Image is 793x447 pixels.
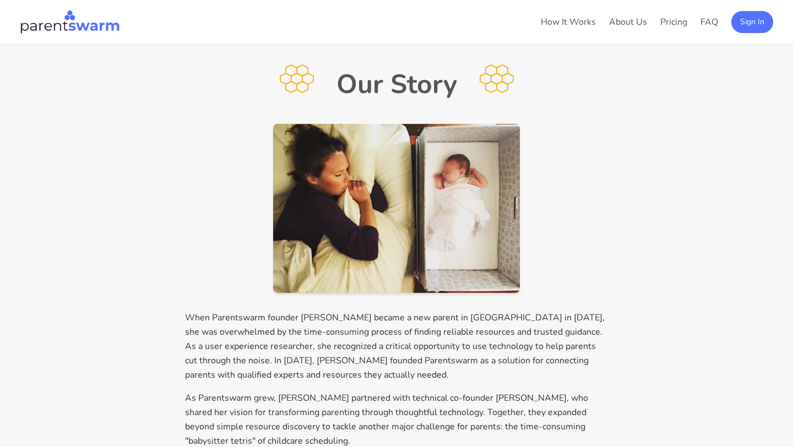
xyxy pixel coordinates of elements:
a: About Us [609,16,647,28]
a: Sign In [731,15,773,28]
p: When Parentswarm founder [PERSON_NAME] became a new parent in [GEOGRAPHIC_DATA] in [DATE], she wa... [185,310,608,382]
a: FAQ [700,16,718,28]
a: How It Works [541,16,596,28]
img: Parentswarm Logo [20,9,120,35]
h1: Our Story [336,71,457,97]
button: Sign In [731,11,773,33]
a: Pricing [660,16,687,28]
img: Parent and baby sleeping peacefully [273,124,520,293]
